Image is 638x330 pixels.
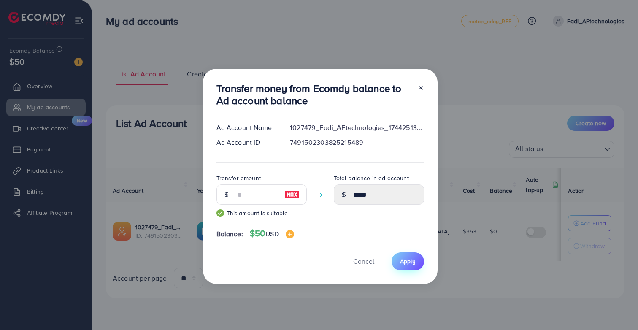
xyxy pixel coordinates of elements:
img: image [284,189,300,200]
span: USD [265,229,278,238]
div: Ad Account ID [210,138,284,147]
img: image [286,230,294,238]
div: 1027479_Fadi_AFtechnologies_1744251320126 [283,123,430,133]
button: Cancel [343,252,385,270]
span: Balance: [216,229,243,239]
div: Ad Account Name [210,123,284,133]
span: Apply [400,257,416,265]
small: This amount is suitable [216,209,307,217]
label: Total balance in ad account [334,174,409,182]
h4: $50 [250,228,294,239]
img: guide [216,209,224,217]
h3: Transfer money from Ecomdy balance to Ad account balance [216,82,411,107]
button: Apply [392,252,424,270]
iframe: Chat [602,292,632,324]
span: Cancel [353,257,374,266]
label: Transfer amount [216,174,261,182]
div: 7491502303825215489 [283,138,430,147]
